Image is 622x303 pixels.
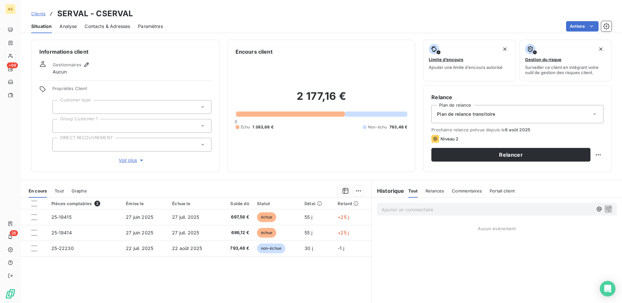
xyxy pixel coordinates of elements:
[338,201,368,206] div: Retard
[5,4,16,14] div: AS
[31,11,46,16] span: Clients
[52,157,211,164] button: Voir plus
[235,119,237,124] span: 0
[241,124,250,130] span: Échu
[368,124,387,130] span: Non-échu
[126,201,164,206] div: Émise le
[372,187,404,195] h6: Historique
[58,123,63,129] input: Ajouter une valeur
[222,230,249,236] span: 686,12 €
[257,228,277,238] span: échue
[257,212,277,222] span: échue
[525,65,606,75] span: Surveiller ce client en intégrant votre outil de gestion des risques client.
[53,69,67,75] span: Aucun
[58,142,63,148] input: Ajouter une valeur
[505,127,530,132] span: 8 août 2025
[51,201,118,206] div: Pièces comptables
[437,111,495,117] span: Plan de relance transitoire
[53,62,81,67] span: Gestionnaires
[426,188,444,193] span: Relances
[138,23,163,30] span: Paramètres
[57,8,133,20] h3: SERVAL - CSERVAL
[51,230,72,235] span: 25-19414
[55,188,64,193] span: Tout
[52,86,211,95] span: Propriétés Client
[389,124,407,130] span: 793,48 €
[10,230,18,236] span: 26
[490,188,515,193] span: Portail client
[222,214,249,220] span: 697,56 €
[431,93,603,101] h6: Relance
[252,124,274,130] span: 1 383,68 €
[338,230,349,235] span: +25 j
[5,64,15,74] a: +99
[408,188,418,193] span: Tout
[257,244,285,253] span: non-échue
[126,245,153,251] span: 22 juil. 2025
[257,201,297,206] div: Statut
[429,65,503,70] span: Ajouter une limite d’encours autorisé
[126,230,153,235] span: 27 juin 2025
[172,201,214,206] div: Échue le
[431,127,603,132] span: Prochaine relance prévue depuis le
[31,23,52,30] span: Situation
[31,10,46,17] a: Clients
[85,23,130,30] span: Contacts & Adresses
[304,245,313,251] span: 30 j
[600,281,615,296] div: Open Intercom Messenger
[520,40,612,81] button: Gestion du risqueSurveiller ce client en intégrant votre outil de gestion des risques client.
[60,23,77,30] span: Analyse
[236,48,273,56] h6: Encours client
[304,201,330,206] div: Délai
[119,157,145,164] span: Voir plus
[429,57,463,62] span: Limite d’encours
[58,104,63,110] input: Ajouter une valeur
[525,57,561,62] span: Gestion du risque
[126,214,153,220] span: 27 juin 2025
[478,226,516,231] span: Aucun évènement
[452,188,482,193] span: Commentaires
[51,214,72,220] span: 25-19415
[236,90,408,109] h2: 2 177,16 €
[338,214,349,220] span: +25 j
[7,62,18,68] span: +99
[222,201,249,206] div: Solde dû
[304,230,312,235] span: 55 j
[172,245,202,251] span: 22 août 2025
[431,148,590,162] button: Relancer
[5,289,16,299] img: Logo LeanPay
[172,214,199,220] span: 27 juil. 2025
[566,21,599,32] button: Actions
[39,48,211,56] h6: Informations client
[51,245,74,251] span: 25-22230
[72,188,87,193] span: Graphe
[440,136,458,141] span: Niveau 2
[338,245,344,251] span: -1 j
[172,230,199,235] span: 27 juil. 2025
[222,245,249,252] span: 793,48 €
[304,214,312,220] span: 55 j
[94,201,100,206] span: 3
[423,40,515,81] button: Limite d’encoursAjouter une limite d’encours autorisé
[29,188,47,193] span: En cours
